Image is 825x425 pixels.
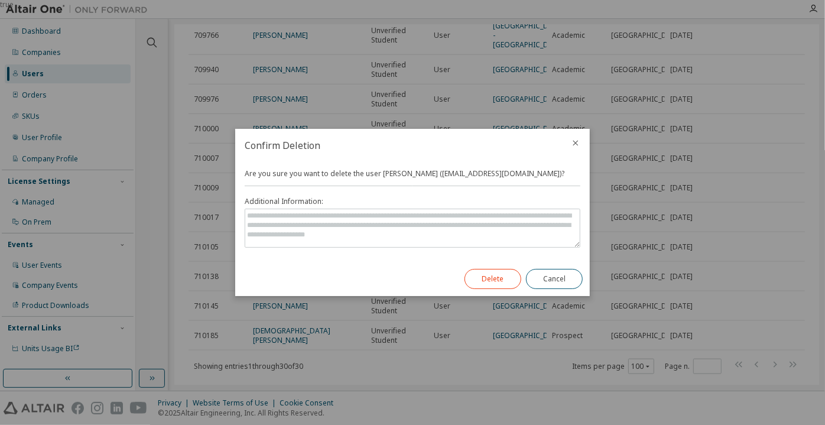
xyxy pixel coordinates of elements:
button: close [571,138,580,148]
div: Are you sure you want to delete the user [PERSON_NAME] ([EMAIL_ADDRESS][DOMAIN_NAME])? [245,169,580,248]
button: Delete [465,269,521,289]
h2: Confirm Deletion [235,129,561,162]
label: Additional Information: [245,197,580,206]
button: Cancel [526,269,583,289]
